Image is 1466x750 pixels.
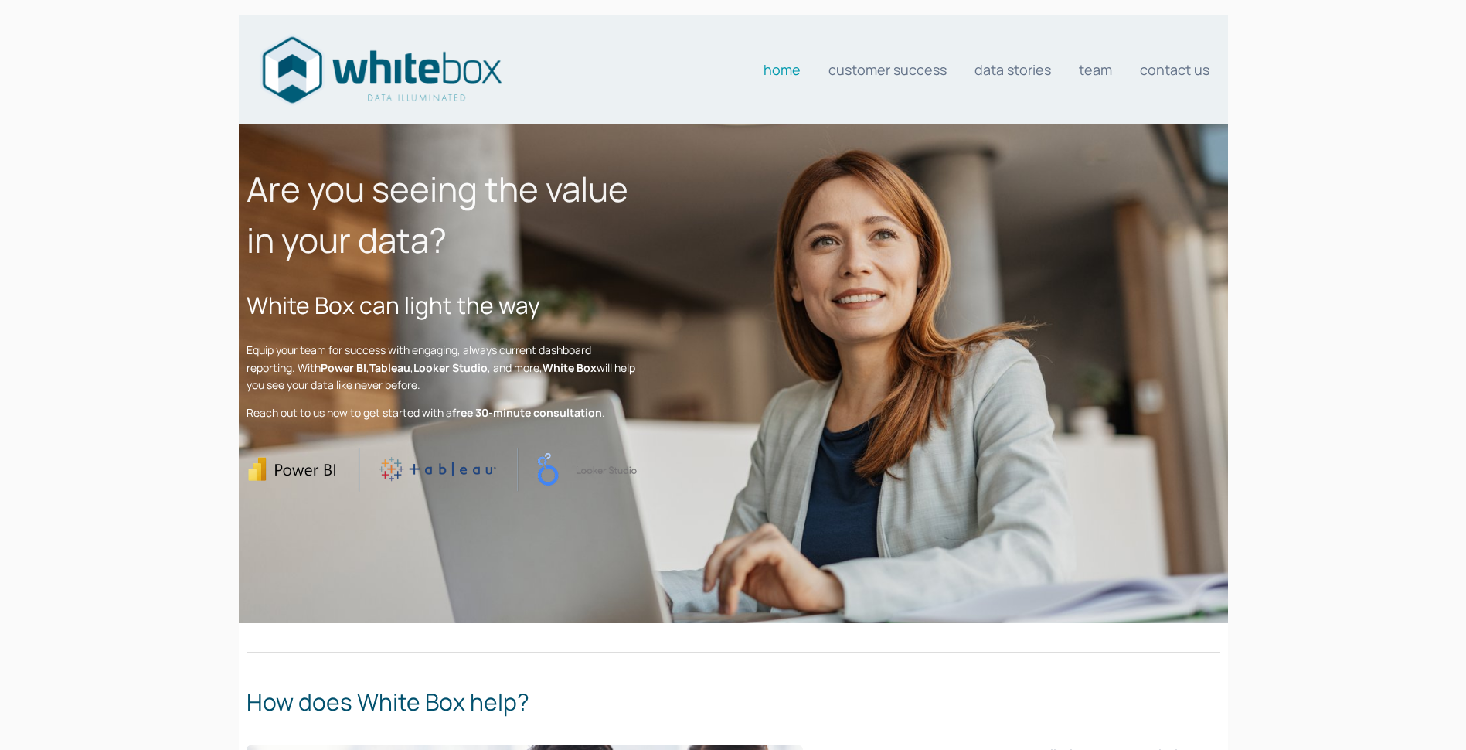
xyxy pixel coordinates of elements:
[543,360,597,375] strong: White Box
[764,54,801,85] a: Home
[247,342,637,394] p: Equip your team for success with engaging, always current dashboard reporting. With , , , and mor...
[257,32,505,108] img: Data consultants
[974,54,1051,85] a: Data stories
[1140,54,1209,85] a: Contact us
[247,404,637,421] p: Reach out to us now to get started with a .
[828,54,947,85] a: Customer Success
[321,360,366,375] strong: Power BI
[247,163,637,265] h1: Are you seeing the value in your data?
[247,684,1220,719] h2: How does White Box help?
[996,163,1220,585] iframe: Form 0
[413,360,488,375] strong: Looker Studio
[1079,54,1112,85] a: Team
[247,288,637,322] h2: White Box can light the way
[452,405,602,420] strong: free 30-minute consultation
[369,360,410,375] strong: Tableau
